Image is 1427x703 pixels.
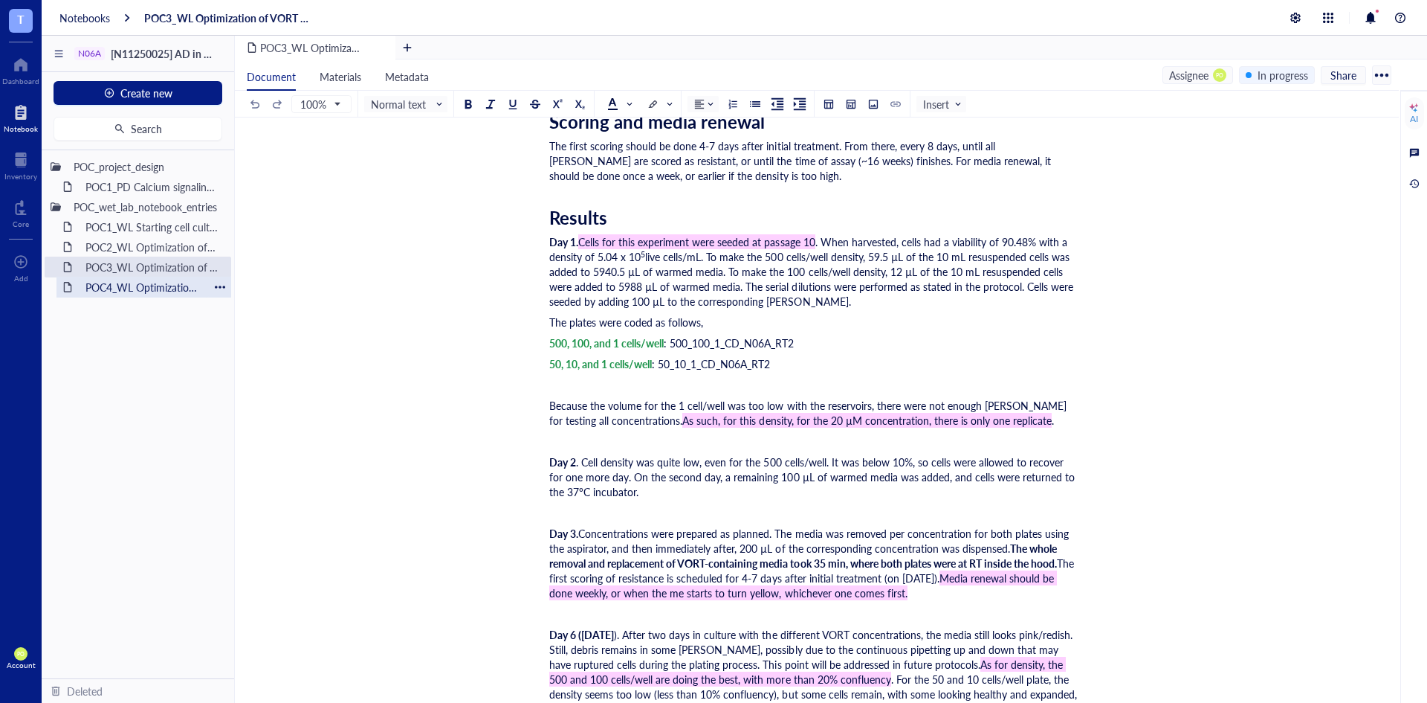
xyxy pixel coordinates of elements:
[549,627,614,642] span: Day 6 ([DATE]
[1258,67,1308,83] div: In progress
[79,216,225,237] div: POC1_WL Starting cell culture protocol
[14,274,28,283] div: Add
[17,10,25,28] span: T
[549,205,607,230] span: Results
[549,138,1054,183] span: The first scoring should be done 4-7 days after initial treatment. From there, every 8 days, unti...
[664,336,794,350] span: : 500_100_1_CD_N06A_RT2
[549,356,652,371] span: 50, 10, and 1 cells/well
[371,97,444,111] span: Normal text
[4,100,38,133] a: Notebook
[4,172,37,181] div: Inventory
[682,413,1052,428] span: As such, for this density, for the 20 µM concentration, there is only one replicate
[641,248,645,260] span: 5
[1410,113,1418,125] div: AI
[549,526,578,541] span: Day 3.
[111,46,288,61] span: [N11250025] AD in GBM project-POC
[549,657,1066,687] span: As for density, the 500 and 100 cells/well are doing the best, with more than 20% confluency
[549,627,1075,672] span: ). After two days in culture with the different VORT concentrations, the media still looks pink/r...
[549,249,1076,309] span: live cells/mL. To make the 500 cells/well density, 59.5 µL of the 10 mL resuspended cells was add...
[385,69,429,84] span: Metadata
[79,176,225,197] div: POC1_PD Calcium signaling screen of N06A library
[1052,413,1054,428] span: .
[78,48,101,59] div: N06A
[578,234,815,249] span: Cells for this experiment were seeded at passage 10
[320,69,361,84] span: Materials
[17,651,25,658] span: PO
[1169,67,1208,83] div: Assignee
[79,237,225,257] div: POC2_WL Optimization of N06A library resistance assay on U87MG cell line
[652,356,770,371] span: : 50_10_1_CD_N06A_RT2
[4,148,37,181] a: Inventory
[59,11,110,25] a: Notebooks
[549,234,578,249] span: Day 1.
[54,81,222,105] button: Create new
[923,97,962,111] span: Insert
[13,196,29,228] a: Core
[1330,68,1356,82] span: Share
[1216,71,1223,78] span: PO
[300,97,340,111] span: 100%
[120,87,172,99] span: Create new
[549,336,664,350] span: 500, 100, and 1 cells/well
[67,156,225,177] div: POC_project_design
[549,398,1070,428] span: Because the volume for the 1 cell/well was too low with the reservoirs, there were not enough [PE...
[1321,66,1366,84] button: Share
[79,277,209,298] div: POC4_WL Optimization of VORT resistance assay on U87MG cell line + monoclonal selection
[67,683,103,699] div: Deleted
[2,77,39,86] div: Dashboard
[549,455,1078,499] span: . Cell density was quite low, even for the 500 cells/well. It was below 10%, so cells were allowe...
[549,526,1072,556] span: Concentrations were prepared as planned. The media was removed per concentration for both plates ...
[549,455,576,469] span: Day 2
[67,196,225,217] div: POC_wet_lab_notebook_entries
[13,219,29,228] div: Core
[549,541,1059,571] span: The whole removal and replacement of VORT-containing media took 35 min, where both plates were at...
[2,53,39,86] a: Dashboard
[549,571,1057,600] span: Media renewal should be done weekly, or when the me starts to turn yellow, whichever one comes fi...
[79,257,225,277] div: POC3_WL Optimization of VORT resistance assay on U87MG cell line
[131,123,162,135] span: Search
[549,109,765,134] span: Scoring and media renewal
[247,69,296,84] span: Document
[549,234,1070,264] span: . When harvested, cells had a viability of 90.48% with a density of 5.04 x 10
[7,661,36,670] div: Account
[549,556,1077,585] span: The first scoring of resistance is scheduled for 4-7 days after initial treatment (on [DATE]).
[549,315,703,330] span: The plates were coded as follows,
[4,124,38,133] div: Notebook
[54,117,222,141] button: Search
[144,11,312,25] a: POC3_WL Optimization of VORT resistance assay on U87MG cell line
